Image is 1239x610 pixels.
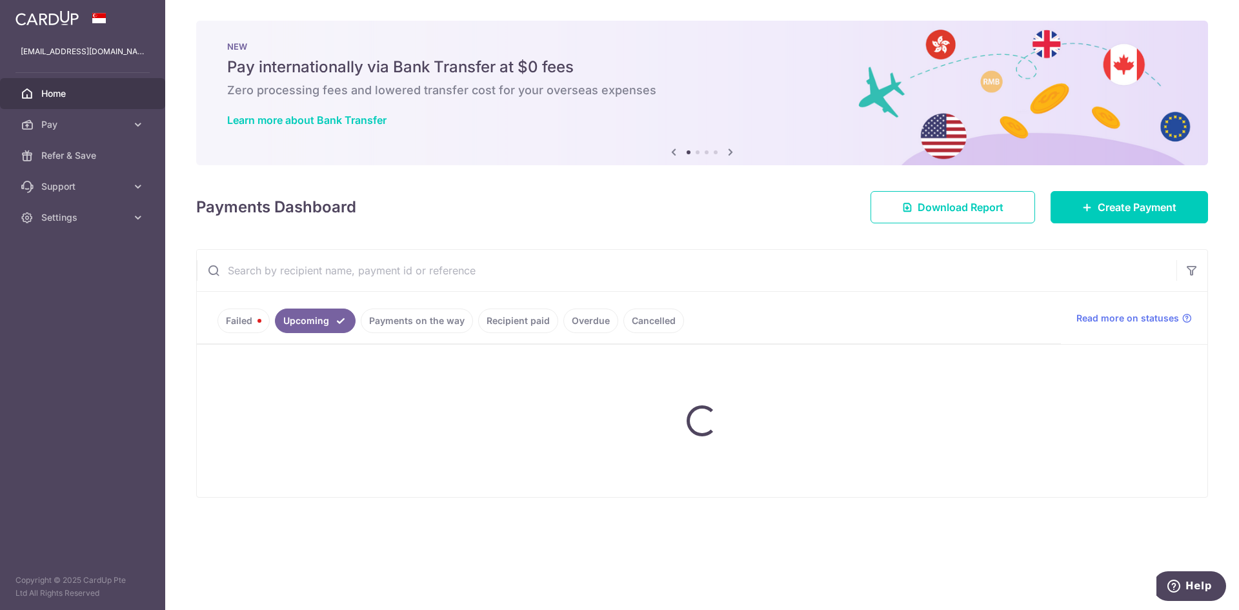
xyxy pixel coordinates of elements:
iframe: Opens a widget where you can find more information [1156,571,1226,604]
h5: Pay internationally via Bank Transfer at $0 fees [227,57,1177,77]
span: Refer & Save [41,149,126,162]
a: Upcoming [275,309,356,333]
h4: Payments Dashboard [196,196,356,219]
a: Create Payment [1051,191,1208,223]
p: [EMAIL_ADDRESS][DOMAIN_NAME] [21,45,145,58]
span: Settings [41,211,126,224]
span: Support [41,180,126,193]
span: Create Payment [1098,199,1176,215]
img: Bank transfer banner [196,21,1208,165]
span: Read more on statuses [1076,312,1179,325]
span: Home [41,87,126,100]
h6: Zero processing fees and lowered transfer cost for your overseas expenses [227,83,1177,98]
p: NEW [227,41,1177,52]
a: Download Report [871,191,1035,223]
a: Learn more about Bank Transfer [227,114,387,127]
span: Download Report [918,199,1003,215]
a: Read more on statuses [1076,312,1192,325]
span: Pay [41,118,126,131]
img: CardUp [15,10,79,26]
input: Search by recipient name, payment id or reference [197,250,1176,291]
